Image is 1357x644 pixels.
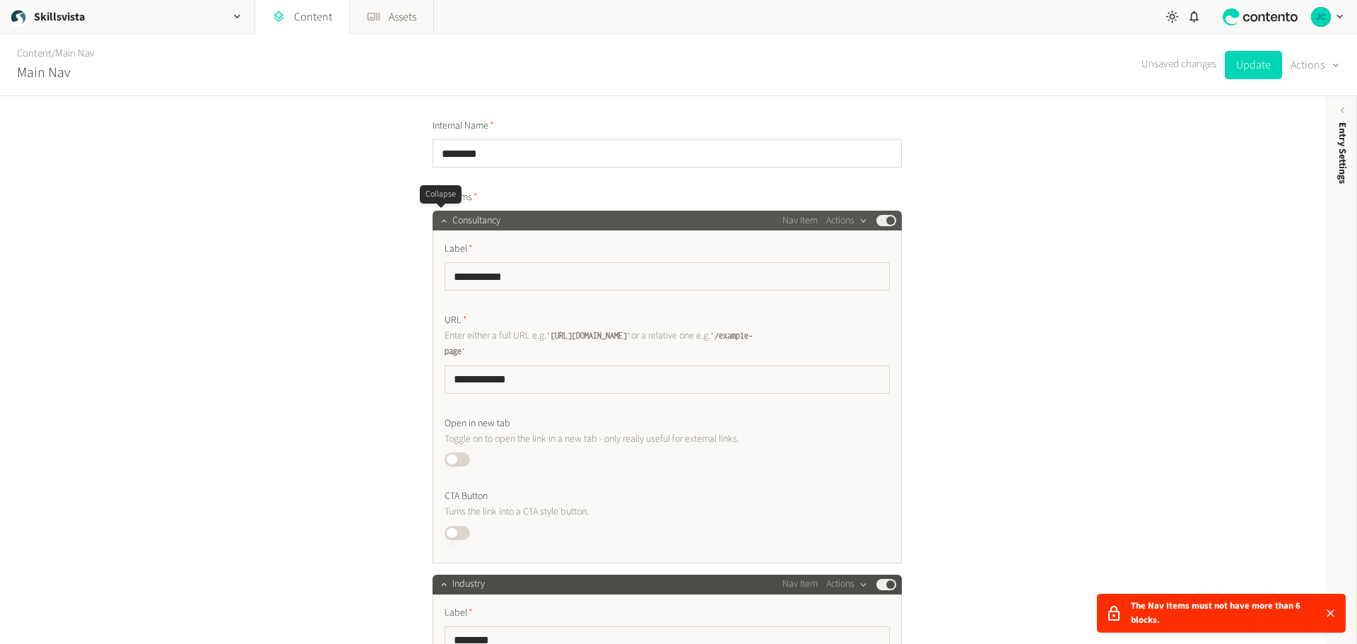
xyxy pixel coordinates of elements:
[1311,7,1331,27] img: Jason Culloty
[1141,57,1216,73] span: Unsaved changes
[826,212,868,229] button: Actions
[782,213,818,228] span: Nav Item
[452,213,500,228] span: Consultancy
[782,577,818,592] span: Nav Item
[445,489,488,504] span: CTA Button
[445,242,473,257] span: Label
[34,8,85,25] h2: Skillsvista
[1335,122,1350,184] span: Entry Settings
[826,576,868,593] button: Actions
[445,606,473,621] span: Label
[8,7,28,27] img: Skillsvista
[445,328,766,360] p: Enter either a full URL e.g. or a relative one e.g.
[17,62,71,83] h2: Main Nav
[17,46,52,61] a: Content
[445,416,510,431] span: Open in new tab
[55,46,95,61] a: Main Nav
[1225,51,1282,79] button: Update
[546,331,631,340] code: [URL][DOMAIN_NAME]
[445,504,766,520] p: Turns the link into a CTA style button.
[1131,599,1324,627] p: The Nav Items must not have more than 6 blocks.
[433,119,494,134] span: Internal Name
[452,577,485,592] span: Industry
[445,431,766,447] p: Toggle on to open the link in a new tab - only really useful for external links.
[1291,51,1340,79] button: Actions
[52,46,55,61] span: /
[445,313,467,328] span: URL
[420,185,462,204] div: Collapse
